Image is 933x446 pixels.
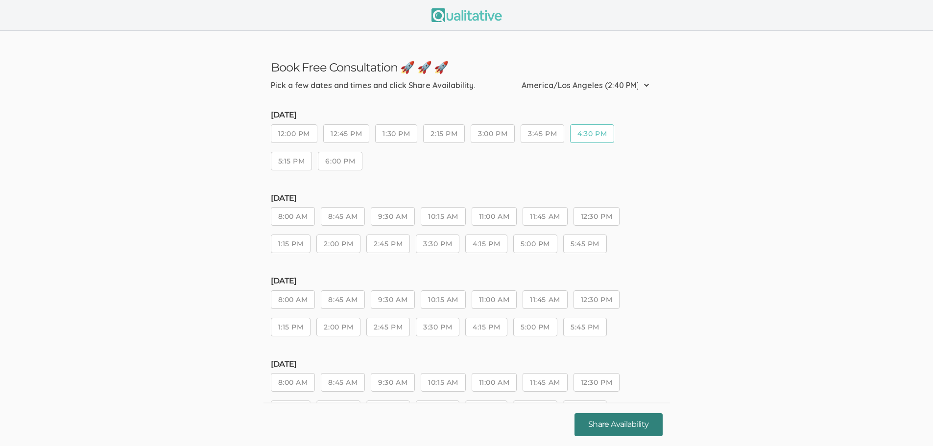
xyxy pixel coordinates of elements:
button: 8:00 AM [271,290,315,309]
button: 8:00 AM [271,207,315,226]
button: 2:00 PM [316,400,360,419]
button: 1:15 PM [271,400,311,419]
button: 9:30 AM [371,373,415,392]
button: 5:00 PM [513,400,557,419]
button: 4:15 PM [465,400,507,419]
button: 5:00 PM [513,318,557,336]
button: 3:30 PM [416,235,459,253]
button: 1:15 PM [271,235,311,253]
button: Share Availability [574,413,662,436]
button: 12:30 PM [574,290,620,309]
button: 5:45 PM [563,400,607,419]
button: 2:00 PM [316,318,360,336]
button: 5:45 PM [563,235,607,253]
button: 2:15 PM [423,124,465,143]
img: Qualitative [431,8,502,22]
button: 2:45 PM [366,318,410,336]
button: 12:30 PM [574,373,620,392]
button: 11:45 AM [523,290,567,309]
button: 5:45 PM [563,318,607,336]
button: 8:45 AM [321,290,365,309]
button: 8:45 AM [321,207,365,226]
h5: [DATE] [271,360,663,369]
h3: Book Free Consultation 🚀 🚀 🚀 [271,60,663,74]
button: 6:00 PM [318,152,362,170]
button: 4:15 PM [465,318,507,336]
button: 10:15 AM [421,290,465,309]
button: 12:45 PM [323,124,369,143]
button: 9:30 AM [371,207,415,226]
button: 1:15 PM [271,318,311,336]
button: 11:45 AM [523,373,567,392]
button: 10:15 AM [421,207,465,226]
button: 4:15 PM [465,235,507,253]
button: 3:00 PM [471,124,515,143]
button: 8:00 AM [271,373,315,392]
button: 8:45 AM [321,373,365,392]
button: 4:30 PM [570,124,614,143]
button: 2:45 PM [366,235,410,253]
button: 12:00 PM [271,124,317,143]
button: 3:45 PM [521,124,564,143]
button: 2:00 PM [316,235,360,253]
button: 2:45 PM [366,400,410,419]
button: 5:15 PM [271,152,312,170]
button: 9:30 AM [371,290,415,309]
button: 10:15 AM [421,373,465,392]
h5: [DATE] [271,111,663,119]
button: 5:00 PM [513,235,557,253]
h5: [DATE] [271,277,663,285]
button: 1:30 PM [375,124,417,143]
button: 11:00 AM [472,207,517,226]
div: Pick a few dates and times and click Share Availability. [271,80,475,91]
button: 11:00 AM [472,373,517,392]
button: 3:30 PM [416,318,459,336]
button: 11:45 AM [523,207,567,226]
button: 12:30 PM [574,207,620,226]
button: 3:30 PM [416,400,459,419]
button: 11:00 AM [472,290,517,309]
h5: [DATE] [271,194,663,203]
